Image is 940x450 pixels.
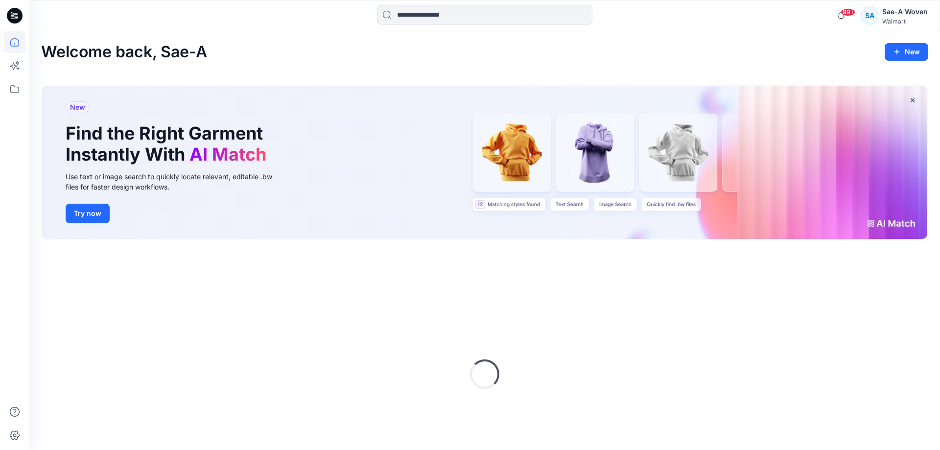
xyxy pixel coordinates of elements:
[66,123,271,165] h1: Find the Right Garment Instantly With
[66,171,286,192] div: Use text or image search to quickly locate relevant, editable .bw files for faster design workflows.
[841,8,855,16] span: 99+
[861,7,878,24] div: SA
[41,43,207,61] h2: Welcome back, Sae-A
[66,204,110,223] button: Try now
[882,6,928,18] div: Sae-A Woven
[882,18,928,25] div: Walmart
[885,43,928,61] button: New
[70,101,85,113] span: New
[189,143,266,165] span: AI Match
